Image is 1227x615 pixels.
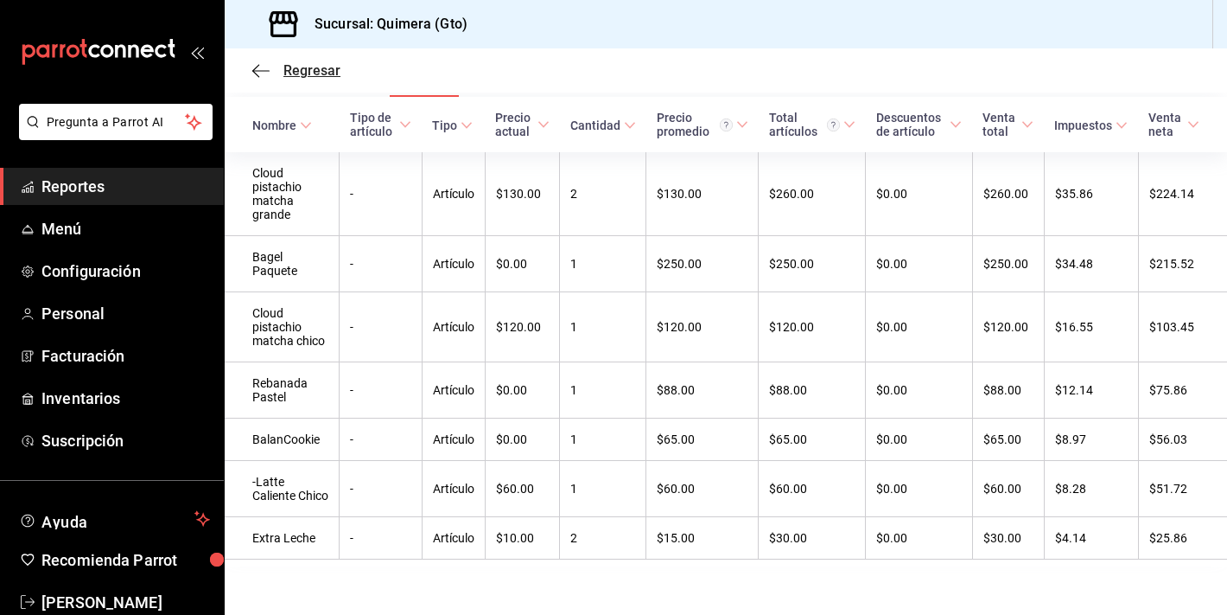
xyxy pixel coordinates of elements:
[646,152,759,236] td: $130.00
[876,111,946,138] div: Descuentos de artículo
[1138,152,1227,236] td: $224.14
[560,419,646,461] td: 1
[759,152,866,236] td: $260.00
[1148,111,1199,138] span: Venta neta
[1054,119,1112,132] div: Impuestos
[1044,461,1138,517] td: $8.28
[252,62,340,79] button: Regresar
[1044,236,1138,292] td: $34.48
[972,517,1044,560] td: $30.00
[12,125,213,144] a: Pregunta a Parrot AI
[283,62,340,79] span: Regresar
[982,111,1018,138] div: Venta total
[866,461,972,517] td: $0.00
[972,236,1044,292] td: $250.00
[41,175,210,198] span: Reportes
[41,387,210,410] span: Inventarios
[646,292,759,362] td: $120.00
[350,111,411,138] span: Tipo de artículo
[485,292,560,362] td: $120.00
[646,362,759,419] td: $88.00
[340,292,422,362] td: -
[866,517,972,560] td: $0.00
[190,45,204,59] button: open_drawer_menu
[769,111,840,138] div: Total artículos
[720,119,733,131] svg: Precio promedio = Total artículos / cantidad
[485,236,560,292] td: $0.00
[485,461,560,517] td: $60.00
[560,152,646,236] td: 2
[657,111,748,138] span: Precio promedio
[41,302,210,325] span: Personal
[340,236,422,292] td: -
[422,152,485,236] td: Artículo
[972,292,1044,362] td: $120.00
[485,419,560,461] td: $0.00
[340,152,422,236] td: -
[485,517,560,560] td: $10.00
[1044,419,1138,461] td: $8.97
[1138,362,1227,419] td: $75.86
[982,111,1033,138] span: Venta total
[225,152,340,236] td: Cloud pistachio matcha grande
[560,517,646,560] td: 2
[432,119,473,132] span: Tipo
[560,292,646,362] td: 1
[876,111,962,138] span: Descuentos de artículo
[422,419,485,461] td: Artículo
[759,236,866,292] td: $250.00
[19,104,213,140] button: Pregunta a Parrot AI
[560,461,646,517] td: 1
[759,419,866,461] td: $65.00
[560,236,646,292] td: 1
[759,292,866,362] td: $120.00
[422,292,485,362] td: Artículo
[252,119,296,132] div: Nombre
[1138,517,1227,560] td: $25.86
[972,362,1044,419] td: $88.00
[1044,362,1138,419] td: $12.14
[225,236,340,292] td: Bagel Paquete
[432,119,457,132] div: Tipo
[485,152,560,236] td: $130.00
[422,236,485,292] td: Artículo
[1138,461,1227,517] td: $51.72
[225,362,340,419] td: Rebanada Pastel
[495,111,550,138] span: Precio actual
[41,217,210,240] span: Menú
[1138,292,1227,362] td: $103.45
[1138,419,1227,461] td: $56.03
[972,419,1044,461] td: $65.00
[1044,152,1138,236] td: $35.86
[47,113,186,131] span: Pregunta a Parrot AI
[41,509,188,529] span: Ayuda
[560,362,646,419] td: 1
[485,362,560,419] td: $0.00
[41,548,210,572] span: Recomienda Parrot
[41,344,210,368] span: Facturación
[1044,292,1138,362] td: $16.55
[570,119,636,132] span: Cantidad
[252,119,312,132] span: Nombre
[340,419,422,461] td: -
[657,111,733,138] div: Precio promedio
[225,292,340,362] td: Cloud pistachio matcha chico
[41,591,210,614] span: [PERSON_NAME]
[972,461,1044,517] td: $60.00
[350,111,396,138] div: Tipo de artículo
[422,517,485,560] td: Artículo
[340,517,422,560] td: -
[495,111,534,138] div: Precio actual
[866,362,972,419] td: $0.00
[225,419,340,461] td: BalanCookie
[769,111,855,138] span: Total artículos
[759,517,866,560] td: $30.00
[422,461,485,517] td: Artículo
[646,517,759,560] td: $15.00
[866,152,972,236] td: $0.00
[225,461,340,517] td: -Latte Caliente Chico
[41,259,210,283] span: Configuración
[646,461,759,517] td: $60.00
[972,152,1044,236] td: $260.00
[1054,119,1128,132] span: Impuestos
